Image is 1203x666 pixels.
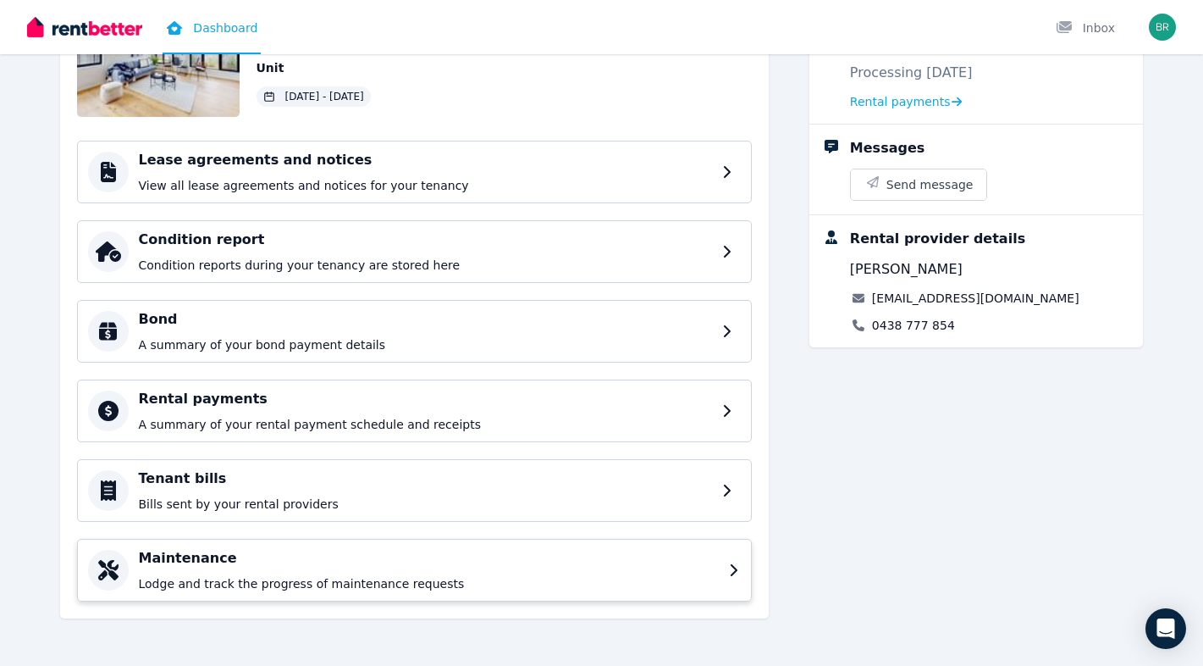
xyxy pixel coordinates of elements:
h4: Maintenance [139,548,719,569]
h4: Bond [139,309,712,330]
h4: Condition report [139,230,712,250]
img: RentBetter [27,14,142,40]
span: [DATE] - [DATE] [285,90,364,103]
div: Open Intercom Messenger [1145,608,1186,649]
h4: Lease agreements and notices [139,150,712,170]
div: Inbox [1056,19,1115,36]
p: Bills sent by your rental providers [139,496,712,513]
button: Send message [851,169,987,200]
h4: Rental payments [139,389,712,409]
a: 0438 777 854 [872,317,955,334]
span: Send message [886,176,974,193]
p: Unit [257,59,565,76]
p: Processing [DATE] [850,63,973,83]
h4: Tenant bills [139,469,712,489]
span: [PERSON_NAME] [850,259,963,280]
div: Rental provider details [850,229,1025,249]
img: Brenton Rae [1149,14,1176,41]
a: Rental payments [850,93,963,110]
div: Messages [850,138,924,158]
a: [EMAIL_ADDRESS][DOMAIN_NAME] [872,290,1079,307]
p: Condition reports during your tenancy are stored here [139,257,712,274]
p: A summary of your rental payment schedule and receipts [139,416,712,433]
p: View all lease agreements and notices for your tenancy [139,177,712,194]
p: Lodge and track the progress of maintenance requests [139,575,719,592]
span: Rental payments [850,93,951,110]
p: A summary of your bond payment details [139,336,712,353]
